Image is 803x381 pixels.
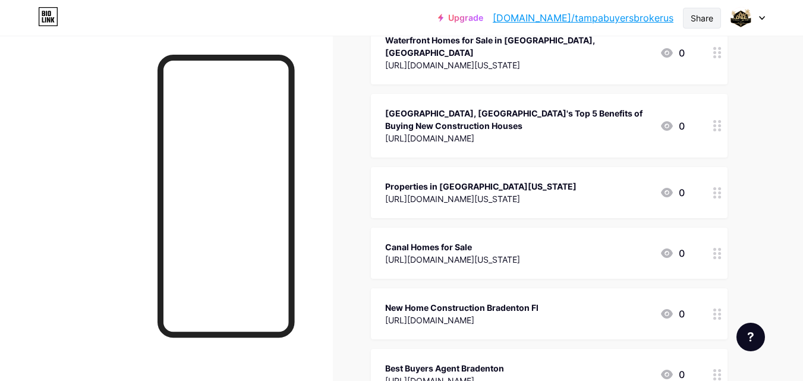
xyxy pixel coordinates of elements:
div: 0 [660,119,685,133]
div: Properties in [GEOGRAPHIC_DATA][US_STATE] [385,180,577,193]
div: [URL][DOMAIN_NAME] [385,314,539,326]
div: Canal Homes for Sale [385,241,520,253]
div: 0 [660,307,685,321]
div: Waterfront Homes for Sale in [GEOGRAPHIC_DATA], [GEOGRAPHIC_DATA] [385,34,650,59]
div: Best Buyers Agent Bradenton [385,362,504,374]
a: Upgrade [438,13,483,23]
div: 0 [660,46,685,60]
div: [URL][DOMAIN_NAME][US_STATE] [385,253,520,266]
div: 0 [660,185,685,200]
img: tampabuyersbrokerus [730,7,752,29]
div: New Home Construction Bradenton Fl [385,301,539,314]
a: [DOMAIN_NAME]/tampabuyersbrokerus [493,11,673,25]
div: [GEOGRAPHIC_DATA], [GEOGRAPHIC_DATA]'s Top 5 Benefits of Buying New Construction Houses [385,107,650,132]
div: Share [691,12,713,24]
div: [URL][DOMAIN_NAME][US_STATE] [385,59,650,71]
div: [URL][DOMAIN_NAME] [385,132,650,144]
div: [URL][DOMAIN_NAME][US_STATE] [385,193,577,205]
div: 0 [660,246,685,260]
